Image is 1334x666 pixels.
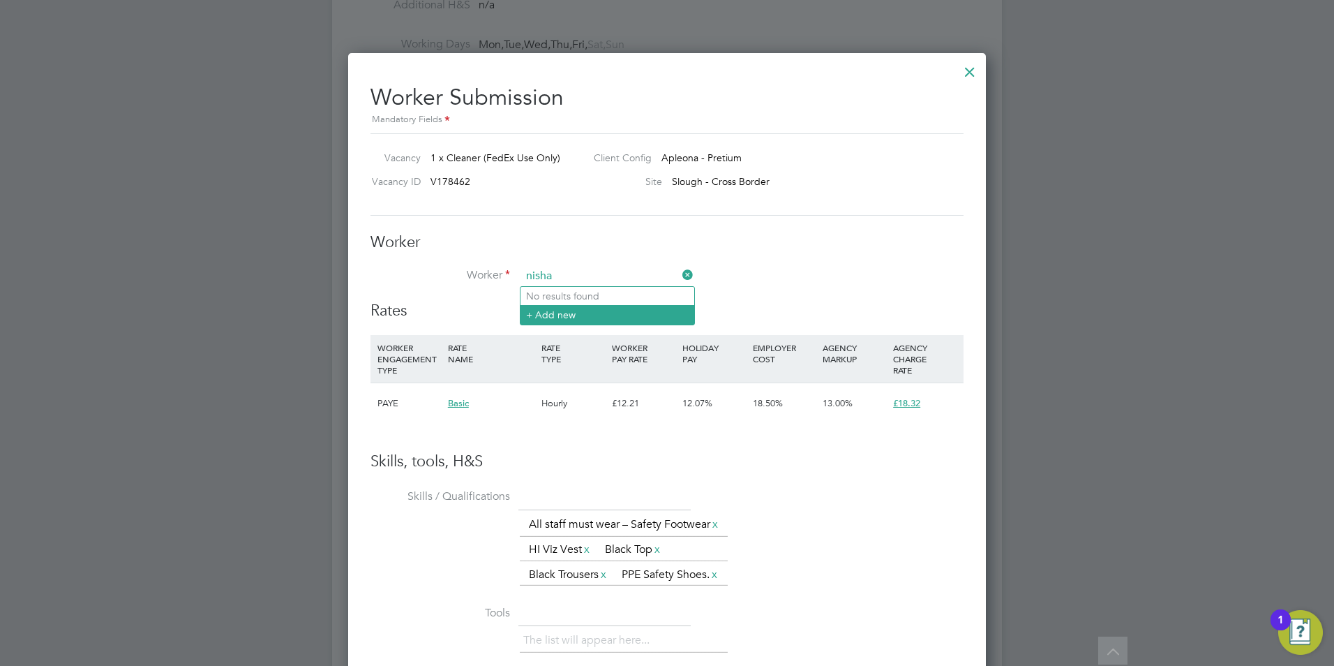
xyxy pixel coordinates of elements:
[749,335,820,371] div: EMPLOYER COST
[520,305,694,324] li: + Add new
[370,268,510,283] label: Worker
[370,301,964,321] h3: Rates
[1278,610,1323,655] button: Open Resource Center, 1 new notification
[890,335,960,383] div: AGENCY CHARGE RATE
[599,540,668,559] li: Black Top
[679,335,749,371] div: HOLIDAY PAY
[582,540,592,558] a: x
[430,175,470,188] span: V178462
[538,335,608,371] div: RATE TYPE
[444,335,538,371] div: RATE NAME
[521,266,694,287] input: Search for...
[710,515,720,533] a: x
[583,151,652,164] label: Client Config
[370,73,964,128] h2: Worker Submission
[370,232,964,253] h3: Worker
[374,383,444,424] div: PAYE
[430,151,560,164] span: 1 x Cleaner (FedEx Use Only)
[682,397,712,409] span: 12.07%
[616,565,725,584] li: PPE Safety Shoes.
[538,383,608,424] div: Hourly
[365,175,421,188] label: Vacancy ID
[599,565,608,584] a: x
[710,565,719,584] a: x
[365,151,421,164] label: Vacancy
[672,175,770,188] span: Slough - Cross Border
[661,151,742,164] span: Apleona - Pretium
[753,397,783,409] span: 18.50%
[819,335,890,371] div: AGENCY MARKUP
[374,335,444,383] div: WORKER ENGAGEMENT TYPE
[448,397,469,409] span: Basic
[523,631,655,650] li: The list will appear here...
[823,397,853,409] span: 13.00%
[523,565,614,584] li: Black Trousers
[370,489,510,504] label: Skills / Qualifications
[520,287,694,305] li: No results found
[523,515,726,534] li: All staff must wear – Safety Footwear
[652,540,662,558] a: x
[370,452,964,472] h3: Skills, tools, H&S
[893,397,920,409] span: £18.32
[1277,620,1284,638] div: 1
[608,335,679,371] div: WORKER PAY RATE
[608,383,679,424] div: £12.21
[583,175,662,188] label: Site
[523,540,597,559] li: HI Viz Vest
[370,606,510,621] label: Tools
[370,112,964,128] div: Mandatory Fields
